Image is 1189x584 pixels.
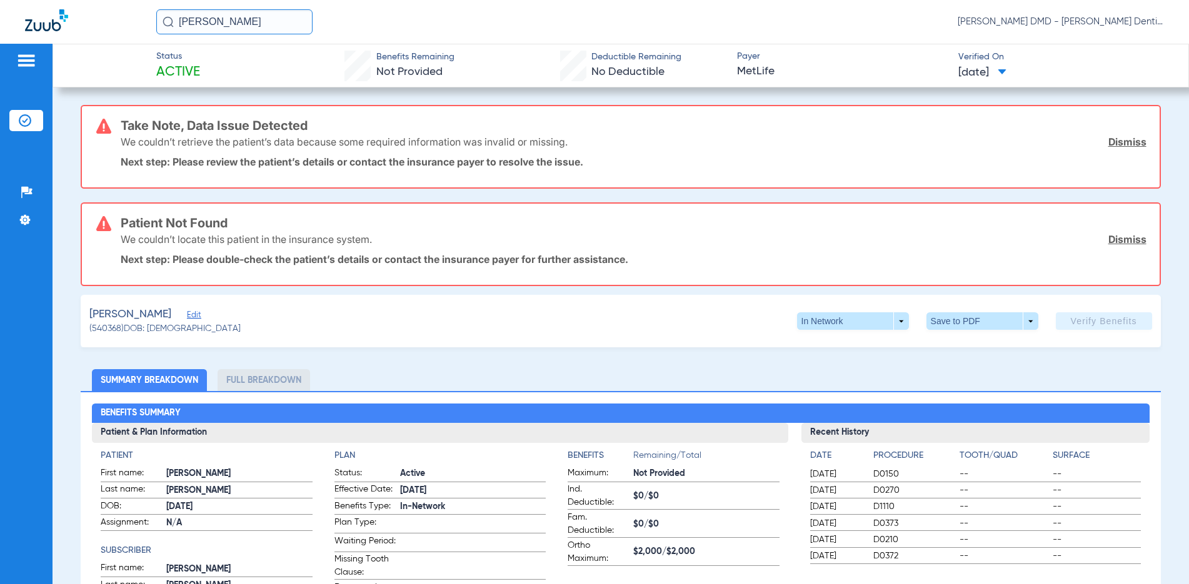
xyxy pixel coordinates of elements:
a: Dismiss [1108,233,1146,245]
span: D0150 [873,468,955,480]
span: Ind. Deductible: [568,483,629,509]
span: Not Provided [376,66,443,77]
h4: Subscriber [101,544,313,557]
span: Benefits Type: [334,500,396,515]
span: MetLife [737,64,948,79]
span: In-Network [400,500,546,513]
span: [DATE] [166,500,313,513]
span: Verified On [958,51,1169,64]
app-breakdown-title: Surface [1053,449,1141,467]
span: D0210 [873,533,955,546]
span: [DATE] [810,468,863,480]
span: Active [400,467,546,480]
h3: Take Note, Data Issue Detected [121,119,1146,132]
h3: Patient & Plan Information [92,423,788,443]
span: [PERSON_NAME] DMD - [PERSON_NAME] Dentistry PC [958,16,1164,28]
img: Search Icon [163,16,174,27]
button: Save to PDF [926,312,1038,330]
app-breakdown-title: Date [810,449,863,467]
span: -- [1053,550,1141,562]
span: [PERSON_NAME] [89,307,171,322]
span: Plan Type: [334,516,396,533]
span: -- [960,517,1048,530]
span: Payer [737,50,948,63]
span: [DATE] [810,484,863,497]
span: No Deductible [591,66,665,77]
span: Effective Date: [334,483,396,498]
span: D0270 [873,484,955,497]
span: [PERSON_NAME] [166,484,313,497]
p: Next step: Please review the patient’s details or contact the insurance payer to resolve the issue. [121,156,1146,168]
span: D0372 [873,550,955,562]
img: hamburger-icon [16,53,36,68]
span: First name: [101,562,162,577]
span: D1110 [873,500,955,513]
h4: Surface [1053,449,1141,462]
app-breakdown-title: Procedure [873,449,955,467]
h4: Date [810,449,863,462]
span: -- [960,468,1048,480]
img: error-icon [96,216,111,231]
h3: Patient Not Found [121,217,1146,229]
span: Not Provided [633,467,780,480]
span: -- [1053,533,1141,546]
span: Waiting Period: [334,535,396,552]
span: Deductible Remaining [591,51,681,64]
button: In Network [797,312,909,330]
span: N/A [166,517,313,530]
img: Zuub Logo [25,9,68,31]
span: -- [1053,484,1141,497]
span: Fam. Deductible: [568,511,629,537]
span: D0373 [873,517,955,530]
span: $0/$0 [633,518,780,531]
a: Dismiss [1108,136,1146,148]
span: $2,000/$2,000 [633,545,780,558]
h4: Tooth/Quad [960,449,1048,462]
span: Ortho Maximum: [568,539,629,565]
span: $0/$0 [633,490,780,503]
iframe: Chat Widget [1126,524,1189,584]
span: Status: [334,467,396,482]
h4: Benefits [568,449,633,462]
li: Full Breakdown [218,369,310,391]
h4: Procedure [873,449,955,462]
span: DOB: [101,500,162,515]
span: Remaining/Total [633,449,780,467]
li: Summary Breakdown [92,369,207,391]
span: (540368) DOB: [DEMOGRAPHIC_DATA] [89,322,241,335]
h2: Benefits Summary [92,403,1150,423]
span: Active [156,64,200,81]
span: -- [960,550,1048,562]
span: [DATE] [810,517,863,530]
input: Search for patients [156,9,313,34]
img: error-icon [96,119,111,134]
span: -- [960,500,1048,513]
h4: Plan [334,449,546,462]
p: We couldn’t locate this patient in the insurance system. [121,233,372,245]
span: [PERSON_NAME] [166,467,313,480]
span: [DATE] [810,550,863,562]
span: Assignment: [101,516,162,531]
span: First name: [101,467,162,482]
span: -- [1053,500,1141,513]
h3: Recent History [801,423,1150,443]
span: -- [960,484,1048,497]
h4: Patient [101,449,313,462]
span: [DATE] [958,65,1006,81]
span: Edit [187,310,198,322]
span: [DATE] [810,500,863,513]
span: Missing Tooth Clause: [334,553,396,579]
p: We couldn’t retrieve the patient’s data because some required information was invalid or missing. [121,136,568,148]
span: [DATE] [810,533,863,546]
span: Benefits Remaining [376,51,454,64]
app-breakdown-title: Benefits [568,449,633,467]
span: [PERSON_NAME] [166,563,313,576]
span: Maximum: [568,467,629,482]
span: -- [1053,517,1141,530]
span: -- [960,533,1048,546]
span: -- [1053,468,1141,480]
app-breakdown-title: Tooth/Quad [960,449,1048,467]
